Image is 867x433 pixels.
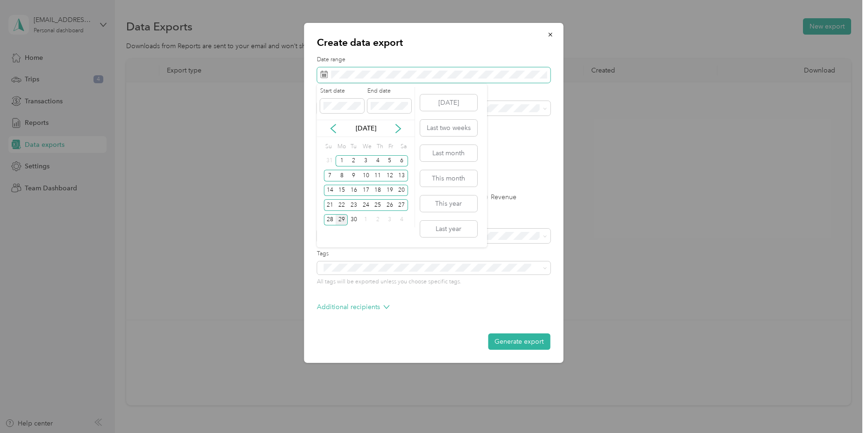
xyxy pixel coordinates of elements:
[372,170,384,181] div: 11
[420,145,477,161] button: Last month
[384,155,396,167] div: 5
[336,214,348,226] div: 29
[488,333,550,350] button: Generate export
[336,155,348,167] div: 1
[372,199,384,211] div: 25
[360,155,372,167] div: 3
[420,221,477,237] button: Last year
[360,199,372,211] div: 24
[317,278,550,286] p: All tags will be exported unless you choose specific tags.
[317,302,389,312] p: Additional recipients
[336,140,346,153] div: Mo
[481,194,516,201] label: Revenue
[420,195,477,212] button: This year
[317,56,550,64] label: Date range
[348,170,360,181] div: 9
[372,185,384,196] div: 18
[349,140,358,153] div: Tu
[360,185,372,196] div: 17
[361,140,372,153] div: We
[384,185,396,196] div: 19
[367,87,411,95] label: End date
[320,87,364,95] label: Start date
[372,214,384,226] div: 2
[360,214,372,226] div: 1
[420,170,477,187] button: This month
[384,170,396,181] div: 12
[384,199,396,211] div: 26
[348,199,360,211] div: 23
[348,155,360,167] div: 2
[420,94,477,111] button: [DATE]
[396,170,408,181] div: 13
[387,140,396,153] div: Fr
[399,140,408,153] div: Sa
[348,214,360,226] div: 30
[317,250,550,258] label: Tags
[324,170,336,181] div: 7
[420,120,477,136] button: Last two weeks
[396,214,408,226] div: 4
[396,185,408,196] div: 20
[375,140,384,153] div: Th
[396,155,408,167] div: 6
[324,185,336,196] div: 14
[348,185,360,196] div: 16
[324,155,336,167] div: 31
[324,214,336,226] div: 28
[324,140,333,153] div: Su
[336,199,348,211] div: 22
[372,155,384,167] div: 4
[346,123,386,133] p: [DATE]
[317,36,550,49] p: Create data export
[815,381,867,433] iframe: Everlance-gr Chat Button Frame
[360,170,372,181] div: 10
[396,199,408,211] div: 27
[336,170,348,181] div: 8
[384,214,396,226] div: 3
[324,199,336,211] div: 21
[336,185,348,196] div: 15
